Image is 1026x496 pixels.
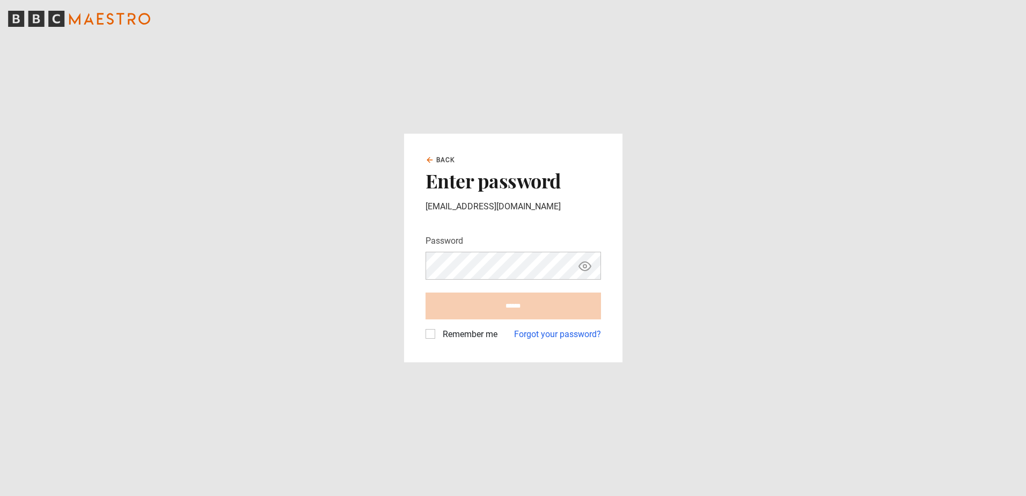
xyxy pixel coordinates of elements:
svg: BBC Maestro [8,11,150,27]
a: Forgot your password? [514,328,601,341]
span: Back [436,155,456,165]
label: Password [426,235,463,247]
a: Back [426,155,456,165]
h2: Enter password [426,169,601,192]
p: [EMAIL_ADDRESS][DOMAIN_NAME] [426,200,601,213]
button: Show password [576,257,594,275]
label: Remember me [438,328,497,341]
